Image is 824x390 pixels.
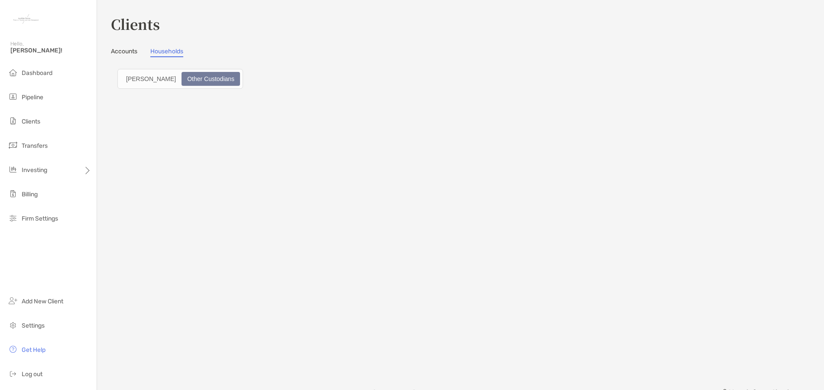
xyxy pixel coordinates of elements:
span: Clients [22,118,40,125]
span: Firm Settings [22,215,58,222]
img: get-help icon [8,344,18,354]
span: Investing [22,166,47,174]
img: clients icon [8,116,18,126]
span: Settings [22,322,45,329]
img: firm-settings icon [8,213,18,223]
span: Pipeline [22,94,43,101]
h3: Clients [111,14,810,34]
img: transfers icon [8,140,18,150]
div: segmented control [117,69,243,89]
img: billing icon [8,188,18,199]
div: Other Custodians [182,73,239,85]
a: Accounts [111,48,137,57]
span: Dashboard [22,69,52,77]
img: investing icon [8,164,18,175]
img: settings icon [8,320,18,330]
img: logout icon [8,368,18,379]
span: [PERSON_NAME]! [10,47,91,54]
img: dashboard icon [8,67,18,78]
img: pipeline icon [8,91,18,102]
a: Households [150,48,183,57]
span: Transfers [22,142,48,149]
span: Billing [22,191,38,198]
img: add_new_client icon [8,296,18,306]
img: Zoe Logo [10,3,42,35]
span: Get Help [22,346,45,354]
div: Zoe [121,73,181,85]
span: Log out [22,370,42,378]
span: Add New Client [22,298,63,305]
